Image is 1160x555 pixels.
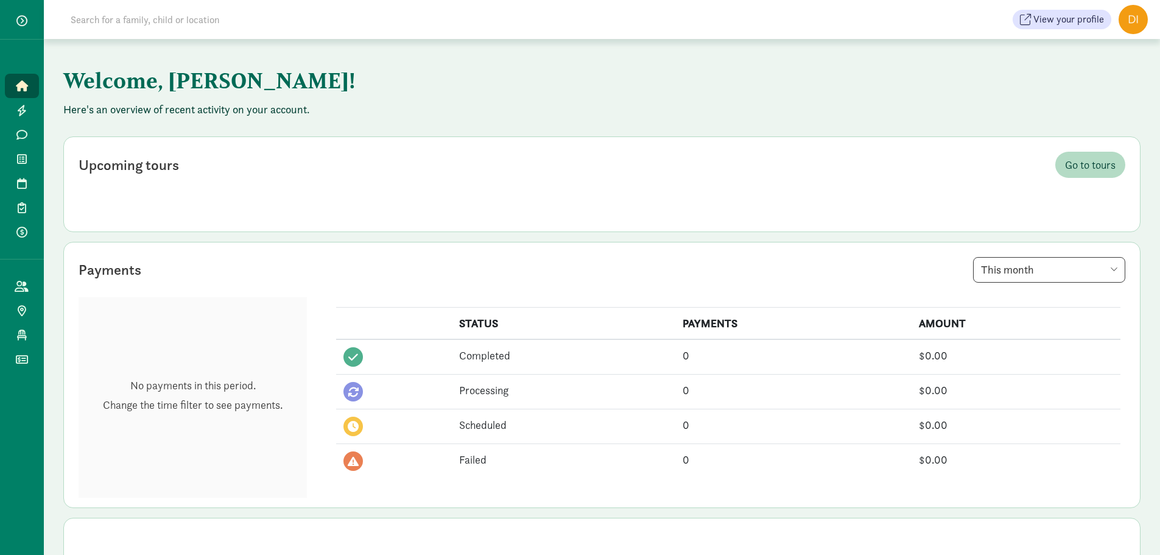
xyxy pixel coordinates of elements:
[103,378,283,393] p: No payments in this period.
[683,347,904,364] div: 0
[1013,10,1111,29] button: View your profile
[1055,152,1125,178] a: Go to tours
[1065,157,1116,173] span: Go to tours
[459,417,668,433] div: Scheduled
[459,382,668,398] div: Processing
[683,382,904,398] div: 0
[919,451,1113,468] div: $0.00
[79,259,141,281] div: Payments
[79,154,179,176] div: Upcoming tours
[459,347,668,364] div: Completed
[912,308,1120,340] th: AMOUNT
[452,308,675,340] th: STATUS
[919,347,1113,364] div: $0.00
[63,58,666,102] h1: Welcome, [PERSON_NAME]!
[919,382,1113,398] div: $0.00
[459,451,668,468] div: Failed
[63,102,1141,117] p: Here's an overview of recent activity on your account.
[1033,12,1104,27] span: View your profile
[919,417,1113,433] div: $0.00
[103,398,283,412] p: Change the time filter to see payments.
[683,417,904,433] div: 0
[675,308,911,340] th: PAYMENTS
[683,451,904,468] div: 0
[63,7,405,32] input: Search for a family, child or location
